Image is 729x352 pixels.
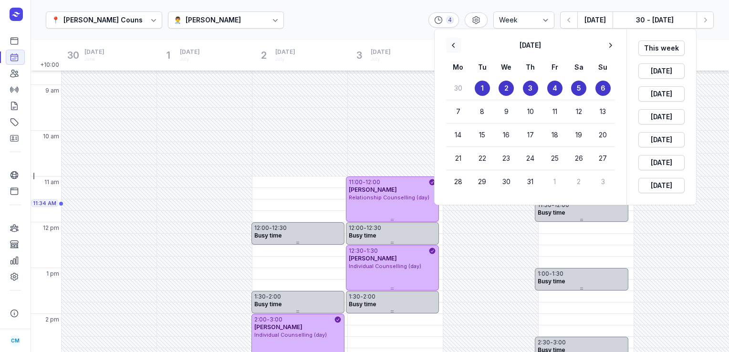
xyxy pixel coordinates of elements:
div: Tu [470,62,495,73]
button: 19 [571,127,586,143]
time: 19 [575,130,582,140]
button: 20 [595,127,611,143]
button: 18 [547,127,562,143]
button: 15 [475,127,490,143]
button: 2 [499,81,514,96]
span: [DATE] [644,180,679,191]
time: 15 [479,130,485,140]
time: 5 [577,83,581,93]
time: 17 [527,130,534,140]
time: 26 [575,154,583,163]
button: [DATE] [638,155,685,170]
time: 18 [552,130,558,140]
button: [DATE] [638,132,685,147]
span: [DATE] [644,111,679,123]
button: This week [638,41,685,56]
button: 25 [547,151,562,166]
button: 30 [450,81,466,96]
button: [DATE] [638,109,685,124]
button: [DATE] [638,86,685,102]
time: 30 [502,177,510,186]
time: 2 [577,177,581,186]
time: 1 [481,83,484,93]
button: 12 [571,104,586,119]
button: 24 [523,151,538,166]
time: 10 [527,107,534,116]
time: 7 [456,107,460,116]
button: 21 [450,151,466,166]
button: 16 [499,127,514,143]
button: [DATE] [638,63,685,79]
time: 20 [599,130,607,140]
button: 3 [523,81,538,96]
button: 1 [475,81,490,96]
button: 9 [499,104,514,119]
time: 16 [503,130,510,140]
span: [DATE] [644,65,679,77]
button: 3 [595,174,611,189]
time: 9 [504,107,509,116]
div: Th [519,62,543,73]
button: 26 [571,151,586,166]
time: 23 [502,154,510,163]
button: 28 [450,174,466,189]
button: 7 [450,104,466,119]
time: 30 [454,83,462,93]
div: Sa [567,62,591,73]
div: Fr [542,62,567,73]
time: 14 [455,130,461,140]
time: 21 [455,154,461,163]
button: 14 [450,127,466,143]
time: 1 [553,177,556,186]
h2: [DATE] [461,41,599,50]
time: 4 [552,83,557,93]
time: 3 [528,83,532,93]
time: 29 [478,177,486,186]
button: 23 [499,151,514,166]
time: 3 [601,177,605,186]
time: 6 [601,83,605,93]
span: [DATE] [644,157,679,168]
time: 22 [479,154,486,163]
button: 17 [523,127,538,143]
time: 25 [551,154,559,163]
time: 28 [454,177,462,186]
button: 13 [595,104,611,119]
button: 11 [547,104,562,119]
button: 6 [595,81,611,96]
div: We [494,62,519,73]
button: 27 [595,151,611,166]
button: 8 [475,104,490,119]
span: [DATE] [644,134,679,145]
button: 2 [571,174,586,189]
time: 31 [527,177,533,186]
time: 24 [526,154,534,163]
span: [DATE] [644,88,679,100]
span: This week [644,42,679,54]
time: 12 [576,107,582,116]
time: 13 [600,107,606,116]
div: Mo [446,62,470,73]
time: 11 [552,107,557,116]
button: 5 [571,81,586,96]
time: 27 [599,154,607,163]
button: 10 [523,104,538,119]
button: 4 [547,81,562,96]
button: [DATE] [638,178,685,193]
div: Su [591,62,615,73]
button: 29 [475,174,490,189]
time: 8 [480,107,484,116]
button: 1 [547,174,562,189]
button: 30 [499,174,514,189]
button: 31 [523,174,538,189]
time: 2 [504,83,509,93]
button: 22 [475,151,490,166]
